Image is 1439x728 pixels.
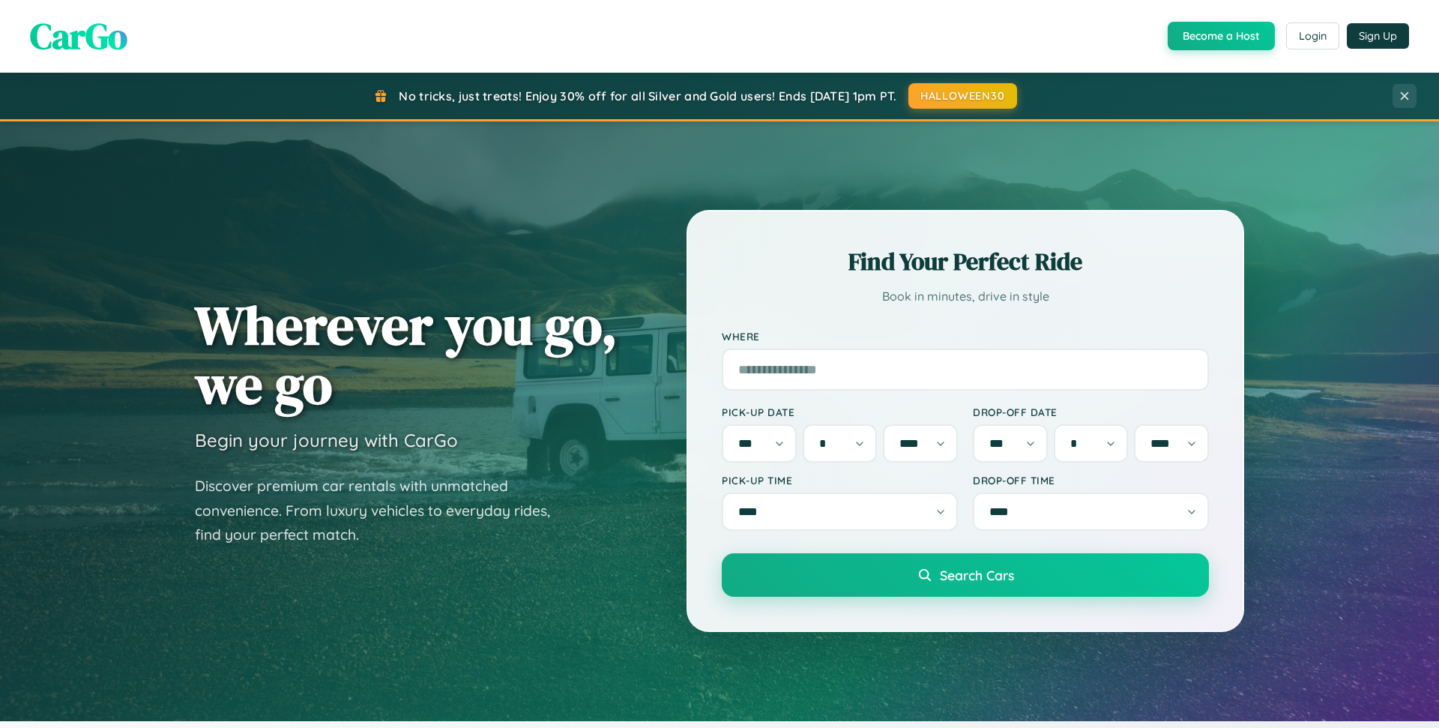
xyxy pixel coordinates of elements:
[908,83,1017,109] button: HALLOWEEN30
[973,406,1209,418] label: Drop-off Date
[722,245,1209,278] h2: Find Your Perfect Ride
[195,429,458,451] h3: Begin your journey with CarGo
[195,474,570,547] p: Discover premium car rentals with unmatched convenience. From luxury vehicles to everyday rides, ...
[1347,23,1409,49] button: Sign Up
[940,567,1014,583] span: Search Cars
[1168,22,1275,50] button: Become a Host
[1286,22,1339,49] button: Login
[722,286,1209,307] p: Book in minutes, drive in style
[722,474,958,487] label: Pick-up Time
[399,88,896,103] span: No tricks, just treats! Enjoy 30% off for all Silver and Gold users! Ends [DATE] 1pm PT.
[722,330,1209,343] label: Where
[722,553,1209,597] button: Search Cars
[195,295,618,414] h1: Wherever you go, we go
[973,474,1209,487] label: Drop-off Time
[722,406,958,418] label: Pick-up Date
[30,11,127,61] span: CarGo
